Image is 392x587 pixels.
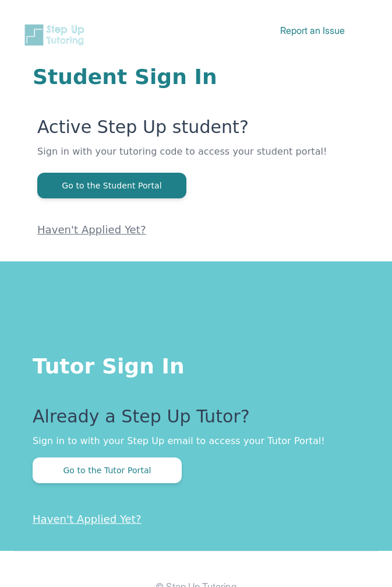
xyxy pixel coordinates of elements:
a: Go to the Student Portal [37,180,186,191]
p: Active Step Up student? [37,117,359,145]
button: Go to the Student Portal [37,173,186,198]
a: Go to the Tutor Portal [33,464,182,476]
a: Report an Issue [280,25,345,36]
p: Already a Step Up Tutor? [33,406,359,434]
img: Step Up Tutoring horizontal logo [23,23,89,47]
p: Sign in to with your Step Up email to access your Tutor Portal! [33,434,359,448]
a: Haven't Applied Yet? [37,223,146,236]
h1: Student Sign In [33,65,359,89]
button: Go to the Tutor Portal [33,457,182,483]
a: Haven't Applied Yet? [33,513,142,525]
p: Sign in with your tutoring code to access your student portal! [37,145,359,173]
h1: Tutor Sign In [33,350,359,378]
